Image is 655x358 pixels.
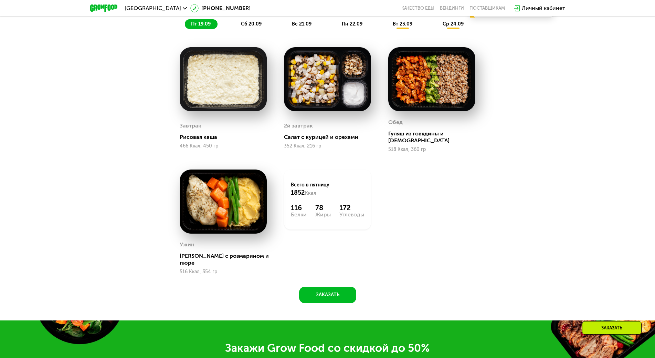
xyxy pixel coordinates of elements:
span: сб 20.09 [241,21,262,27]
span: вс 21.09 [292,21,311,27]
div: [PERSON_NAME] с розмарином и пюре [180,253,272,266]
div: Всего в пятницу [291,182,364,197]
span: ср 24.09 [443,21,464,27]
div: 466 Ккал, 450 гр [180,143,267,149]
span: [GEOGRAPHIC_DATA] [125,6,181,11]
div: Жиры [315,212,331,217]
a: Качество еды [401,6,434,11]
div: Рисовая каша [180,134,272,141]
div: Салат с курицей и орехами [284,134,377,141]
div: Завтрак [180,121,201,131]
a: Вендинги [440,6,464,11]
div: 2й завтрак [284,121,313,131]
span: Ккал [305,190,316,196]
div: 116 [291,204,307,212]
div: Обед [388,117,403,127]
div: Личный кабинет [522,4,565,12]
div: 78 [315,204,331,212]
span: пн 22.09 [342,21,362,27]
button: Заказать [299,287,356,303]
div: 518 Ккал, 360 гр [388,147,475,152]
div: Углеводы [339,212,364,217]
span: 1852 [291,189,305,196]
div: поставщикам [469,6,505,11]
a: [PHONE_NUMBER] [190,4,251,12]
div: Ужин [180,239,194,250]
div: 172 [339,204,364,212]
div: Гуляш из говядины и [DEMOGRAPHIC_DATA] [388,130,481,144]
div: Заказать [582,321,642,335]
div: 352 Ккал, 216 гр [284,143,371,149]
div: Белки [291,212,307,217]
div: 516 Ккал, 354 гр [180,269,267,275]
span: пт 19.09 [191,21,211,27]
span: вт 23.09 [393,21,412,27]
